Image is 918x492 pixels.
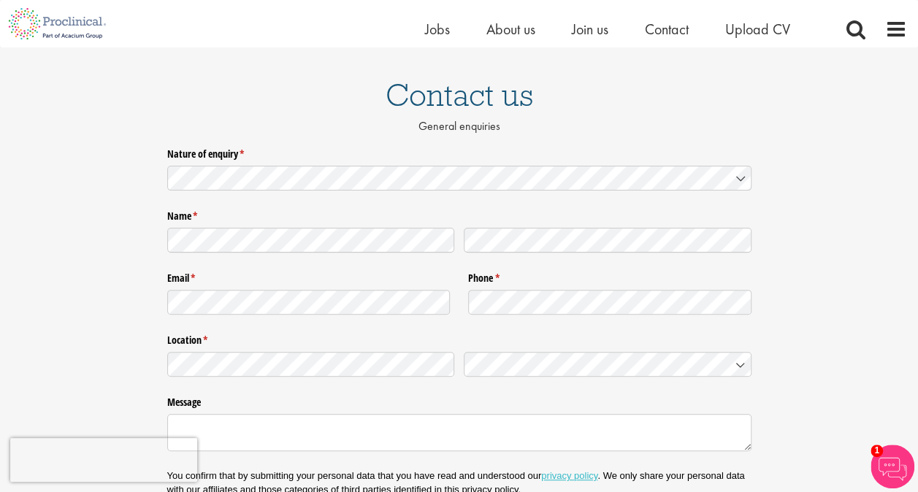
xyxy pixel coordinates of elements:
[486,20,535,39] a: About us
[464,352,751,377] input: Country
[871,445,914,488] img: Chatbot
[167,328,751,347] legend: Location
[871,445,883,457] span: 1
[572,20,608,39] a: Join us
[541,470,597,481] a: privacy policy
[425,20,450,39] a: Jobs
[167,391,751,410] label: Message
[468,266,751,285] label: Phone
[645,20,689,39] a: Contact
[10,438,197,482] iframe: reCAPTCHA
[167,204,751,223] legend: Name
[167,352,455,377] input: State / Province / Region
[167,266,451,285] label: Email
[725,20,790,39] a: Upload CV
[464,228,751,253] input: Last
[167,228,455,253] input: First
[167,142,751,161] label: Nature of enquiry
